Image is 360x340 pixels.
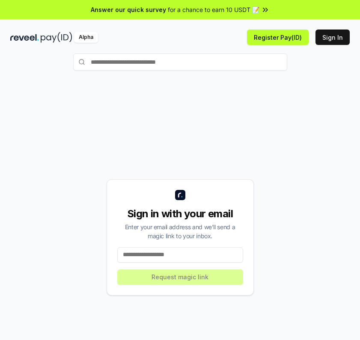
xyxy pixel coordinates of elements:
[117,207,243,221] div: Sign in with your email
[175,190,185,200] img: logo_small
[117,222,243,240] div: Enter your email address and we’ll send a magic link to your inbox.
[91,5,166,14] span: Answer our quick survey
[247,30,309,45] button: Register Pay(ID)
[74,32,98,43] div: Alpha
[315,30,350,45] button: Sign In
[10,32,39,43] img: reveel_dark
[168,5,259,14] span: for a chance to earn 10 USDT 📝
[41,32,72,43] img: pay_id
